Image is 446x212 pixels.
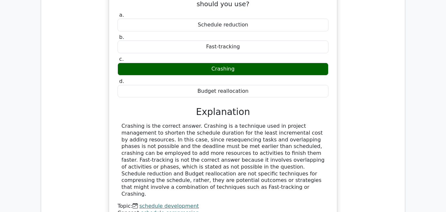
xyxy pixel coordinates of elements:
div: Schedule reduction [118,19,328,31]
div: Crashing [118,63,328,75]
h3: Explanation [121,106,325,118]
a: schedule development [139,203,199,209]
div: Crashing is the correct answer. Crashing is a technique used in project management to shorten the... [121,123,325,198]
span: a. [119,12,124,18]
div: Budget reallocation [118,85,328,98]
div: Fast-tracking [118,41,328,53]
span: b. [119,34,124,40]
span: d. [119,78,124,84]
div: Topic: [118,203,328,210]
span: c. [119,56,124,62]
